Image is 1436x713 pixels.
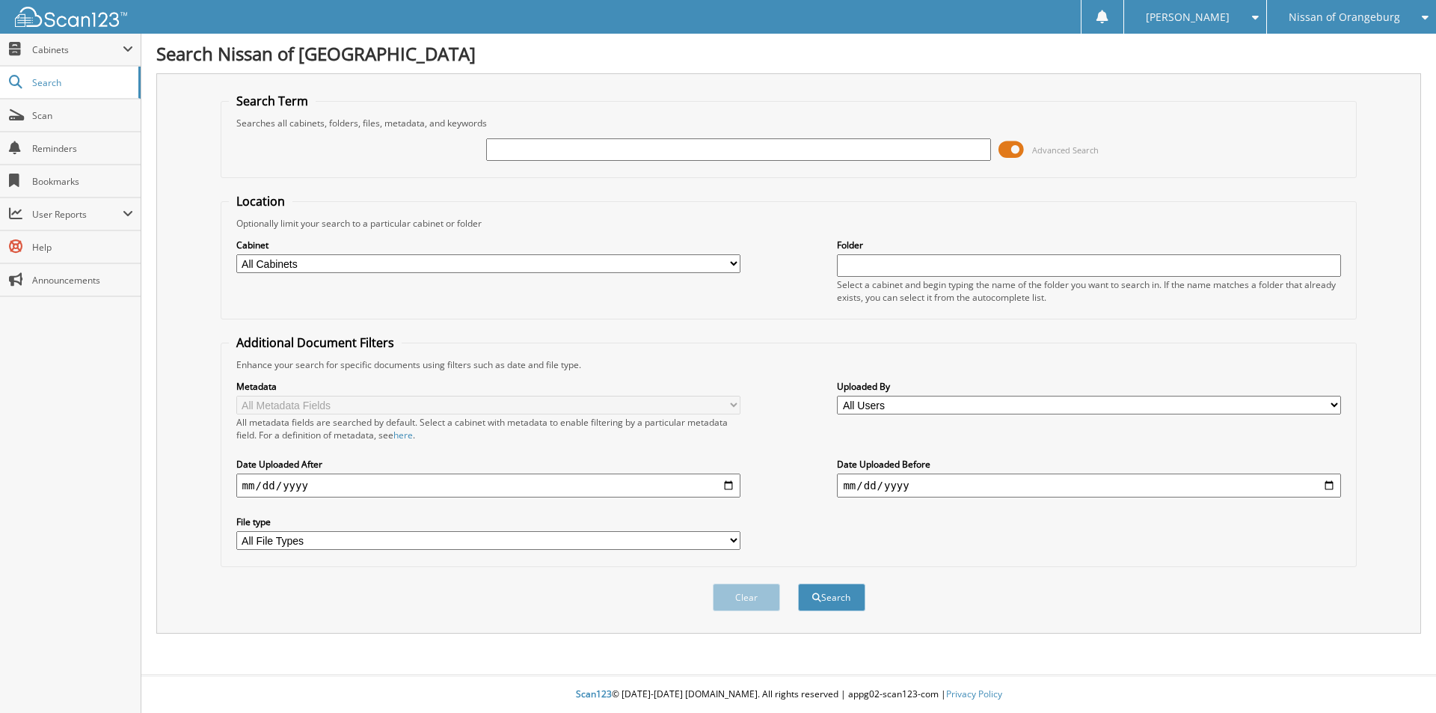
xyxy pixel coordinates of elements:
[236,515,740,528] label: File type
[236,239,740,251] label: Cabinet
[32,142,133,155] span: Reminders
[837,278,1341,304] div: Select a cabinet and begin typing the name of the folder you want to search in. If the name match...
[1032,144,1099,156] span: Advanced Search
[713,584,780,611] button: Clear
[1146,13,1230,22] span: [PERSON_NAME]
[32,175,133,188] span: Bookmarks
[1289,13,1400,22] span: Nissan of Orangeburg
[141,676,1436,713] div: © [DATE]-[DATE] [DOMAIN_NAME]. All rights reserved | appg02-scan123-com |
[32,43,123,56] span: Cabinets
[798,584,865,611] button: Search
[229,117,1349,129] div: Searches all cabinets, folders, files, metadata, and keywords
[236,416,740,441] div: All metadata fields are searched by default. Select a cabinet with metadata to enable filtering b...
[229,334,402,351] legend: Additional Document Filters
[229,358,1349,371] div: Enhance your search for specific documents using filters such as date and file type.
[236,458,740,471] label: Date Uploaded After
[837,239,1341,251] label: Folder
[576,688,612,700] span: Scan123
[15,7,127,27] img: scan123-logo-white.svg
[837,474,1341,498] input: end
[32,208,123,221] span: User Reports
[32,241,133,254] span: Help
[837,380,1341,393] label: Uploaded By
[229,193,292,209] legend: Location
[946,688,1002,700] a: Privacy Policy
[236,380,740,393] label: Metadata
[236,474,740,498] input: start
[32,76,131,89] span: Search
[32,109,133,122] span: Scan
[32,274,133,287] span: Announcements
[837,458,1341,471] label: Date Uploaded Before
[229,93,316,109] legend: Search Term
[156,41,1421,66] h1: Search Nissan of [GEOGRAPHIC_DATA]
[393,429,413,441] a: here
[229,217,1349,230] div: Optionally limit your search to a particular cabinet or folder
